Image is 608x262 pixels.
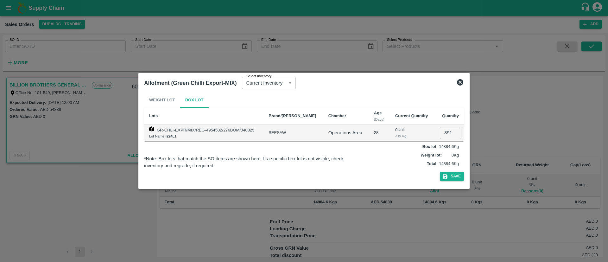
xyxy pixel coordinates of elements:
[421,152,442,158] label: Weight lot :
[443,152,459,158] p: 0 Kg
[269,113,316,118] b: Brand/[PERSON_NAME]
[440,127,461,139] input: 0
[149,113,158,118] b: Lots
[439,161,459,167] p: 14884.6 Kg
[395,113,428,118] b: Current Quantity
[246,74,272,79] label: Select Inventory
[439,144,459,150] p: 14884.6 Kg
[374,111,382,115] b: Age
[395,133,429,139] div: 3.8 / Kg
[246,80,283,86] p: Current Inventory
[328,129,364,136] div: Operations Area
[374,117,385,122] div: (Days)
[328,113,346,118] b: Chamber
[440,172,464,181] button: Save
[144,80,237,86] b: Allotment (Green Chilli Export-MIX)
[149,133,258,139] div: Lot Name -
[180,93,209,108] button: Box Lot
[390,125,434,141] td: 0 Unit
[422,144,438,150] label: Box lot :
[167,134,177,138] b: 224L1
[144,155,357,169] div: *Note: Box lots that match the SO items are shown here. If a specific box lot is not visible, che...
[442,113,459,118] b: Quantity
[427,161,438,167] label: Total :
[369,125,390,141] td: 28
[144,125,263,141] td: GR-CHLI-EXPR/MIX/REG-4954502/276BOM/040825
[149,126,154,131] img: box
[263,125,323,141] td: SEESAW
